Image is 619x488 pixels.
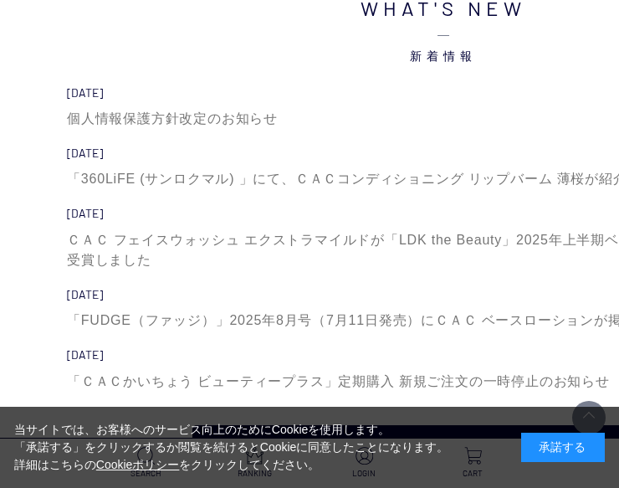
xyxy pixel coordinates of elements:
[96,458,180,471] a: Cookieポリシー
[521,433,605,462] div: 承諾する
[14,421,449,474] div: 当サイトでは、お客様へのサービス向上のためにCookieを使用します。 「承諾する」をクリックするか閲覧を続けるとCookieに同意したことになります。 詳細はこちらの をクリックしてください。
